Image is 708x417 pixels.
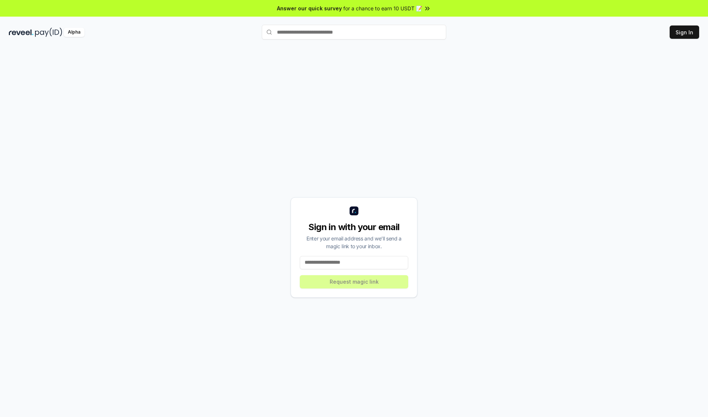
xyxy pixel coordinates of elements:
button: Sign In [670,25,699,39]
span: Answer our quick survey [277,4,342,12]
img: reveel_dark [9,28,34,37]
div: Alpha [64,28,84,37]
div: Enter your email address and we’ll send a magic link to your inbox. [300,235,408,250]
div: Sign in with your email [300,221,408,233]
img: logo_small [350,206,358,215]
span: for a chance to earn 10 USDT 📝 [343,4,422,12]
img: pay_id [35,28,62,37]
